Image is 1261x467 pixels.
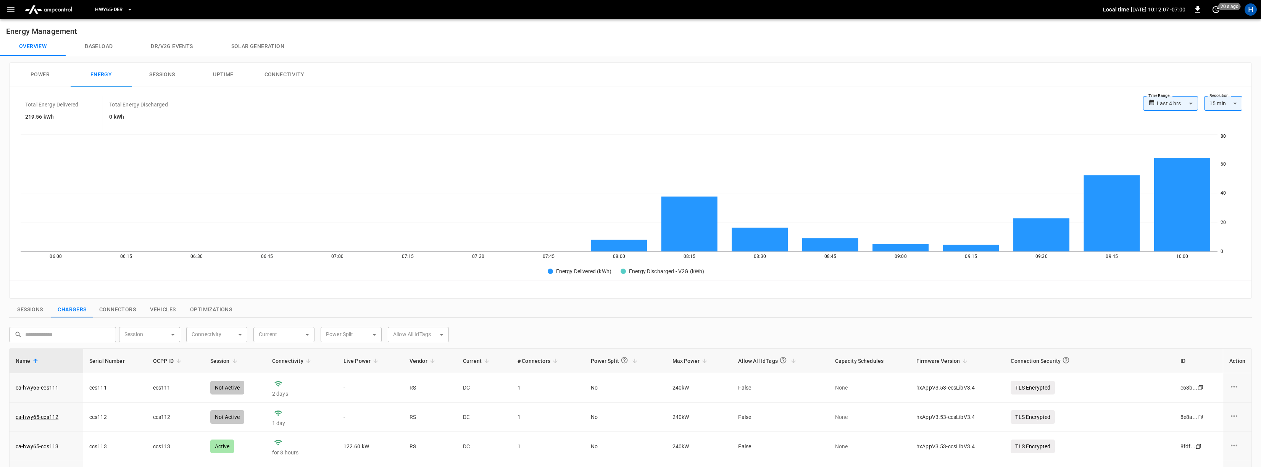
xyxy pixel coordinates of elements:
[212,37,303,56] button: Solar generation
[272,390,331,398] p: 2 days
[613,254,625,259] tspan: 08:00
[910,373,1005,403] td: hxAppV3.53-ccsLibV3.4
[1223,349,1251,373] th: Action
[16,443,58,450] a: ca-hwy65-ccs113
[1131,6,1185,13] p: [DATE] 10:12:07 -07:00
[965,254,977,259] tspan: 09:15
[22,2,75,17] img: ampcontrol.io logo
[1180,384,1197,391] div: c63b ...
[402,254,414,259] tspan: 07:15
[1197,413,1205,421] div: copy
[916,356,970,366] span: Firmware Version
[1210,3,1222,16] button: set refresh interval
[1221,249,1223,254] tspan: 0
[95,5,123,14] span: HWY65-DER
[1204,96,1242,111] div: 15 min
[142,302,184,318] button: show latest vehicles
[457,403,511,432] td: DC
[732,403,829,432] td: False
[120,254,132,259] tspan: 06:15
[543,254,555,259] tspan: 07:45
[410,356,437,366] span: Vendor
[457,373,511,403] td: DC
[51,302,93,318] button: show latest charge points
[10,63,71,87] button: Power
[666,432,732,461] td: 240 kW
[835,443,904,450] p: None
[403,432,457,461] td: RS
[672,356,710,366] span: Max Power
[1221,190,1226,196] tspan: 40
[835,384,904,391] p: None
[337,432,403,461] td: 122.60 kW
[210,410,245,424] div: Not Active
[511,403,585,432] td: 1
[147,373,204,403] td: ccs111
[1229,411,1245,423] div: charge point options
[472,254,484,259] tspan: 07:30
[1245,3,1257,16] div: profile-icon
[403,403,457,432] td: RS
[824,254,837,259] tspan: 08:45
[1221,220,1226,225] tspan: 20
[66,37,132,56] button: Baseload
[1229,382,1245,393] div: charge point options
[83,403,147,432] td: ccs112
[518,356,560,366] span: # Connectors
[272,356,313,366] span: Connectivity
[1180,443,1195,450] div: 8fdf ...
[910,403,1005,432] td: hxAppV3.53-ccsLibV3.4
[684,254,696,259] tspan: 08:15
[591,353,640,368] span: Power Split
[184,302,238,318] button: show latest optimizations
[272,449,331,456] p: for 8 hours
[190,254,203,259] tspan: 06:30
[25,101,78,108] p: Total Energy Delivered
[254,63,315,87] button: Connectivity
[629,267,704,275] span: Energy Discharged - V2G (kWh)
[132,63,193,87] button: Sessions
[1011,353,1071,368] div: Connection Security
[16,413,58,421] a: ca-hwy65-ccs112
[147,403,204,432] td: ccs112
[83,373,147,403] td: ccs111
[1229,441,1245,452] div: charge point options
[403,373,457,403] td: RS
[83,349,147,373] th: Serial Number
[261,254,273,259] tspan: 06:45
[585,373,666,403] td: No
[1221,161,1226,167] tspan: 60
[732,373,829,403] td: False
[1180,413,1197,421] div: 8e8a ...
[1035,254,1048,259] tspan: 09:30
[829,349,910,373] th: Capacity Schedules
[511,432,585,461] td: 1
[50,254,62,259] tspan: 06:00
[343,356,381,366] span: Live Power
[1011,410,1055,424] p: TLS Encrypted
[25,113,78,121] h6: 219.56 kWh
[754,254,766,259] tspan: 08:30
[93,302,142,318] button: show latest connectors
[147,432,204,461] td: ccs113
[1176,254,1188,259] tspan: 10:00
[337,373,403,403] td: -
[1148,93,1170,99] label: Time Range
[1195,442,1203,451] div: copy
[193,63,254,87] button: Uptime
[109,113,168,121] h6: 0 kWh
[666,403,732,432] td: 240 kW
[835,413,904,421] p: None
[585,403,666,432] td: No
[1174,349,1223,373] th: ID
[457,432,511,461] td: DC
[666,373,732,403] td: 240 kW
[9,302,51,318] button: show latest sessions
[210,440,234,453] div: Active
[463,356,492,366] span: Current
[16,356,40,366] span: Name
[210,356,240,366] span: Session
[1209,93,1229,99] label: Resolution
[585,432,666,461] td: No
[556,267,611,275] span: Energy Delivered (kWh)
